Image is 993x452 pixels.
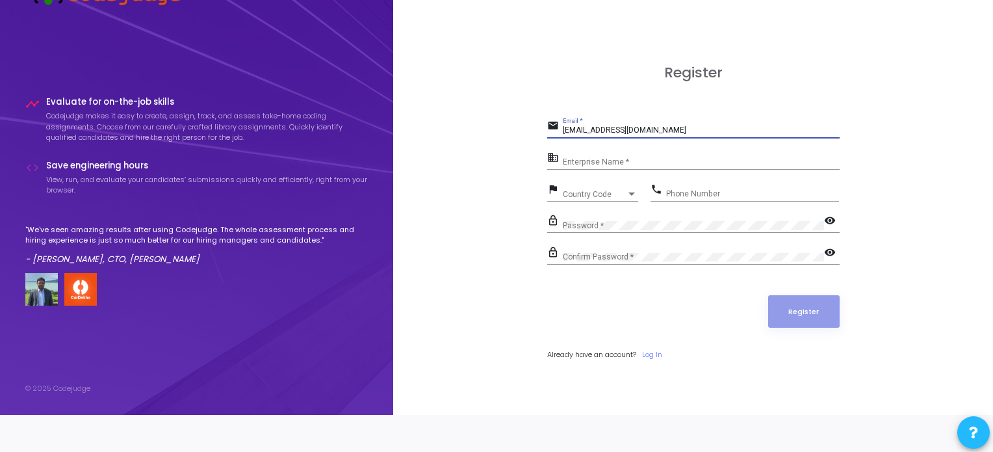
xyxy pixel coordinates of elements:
mat-icon: visibility [824,214,840,230]
mat-icon: business [547,151,563,166]
p: Codejudge makes it easy to create, assign, track, and assess take-home coding assignments. Choose... [46,111,368,143]
mat-icon: flag [547,183,563,198]
button: Register [768,295,840,328]
i: code [25,161,40,175]
span: Country Code [563,191,626,198]
span: Already have an account? [547,349,636,360]
mat-icon: lock_outline [547,246,563,261]
a: Log In [642,349,662,360]
h4: Evaluate for on-the-job skills [46,97,368,107]
mat-icon: phone [651,183,666,198]
input: Email [563,126,840,135]
em: - [PERSON_NAME], CTO, [PERSON_NAME] [25,253,200,265]
h4: Save engineering hours [46,161,368,171]
img: company-logo [64,273,97,306]
input: Enterprise Name [563,158,840,167]
p: View, run, and evaluate your candidates’ submissions quickly and efficiently, right from your bro... [46,174,368,196]
img: user image [25,273,58,306]
h3: Register [547,64,840,81]
input: Phone Number [666,189,839,198]
mat-icon: email [547,119,563,135]
p: "We've seen amazing results after using Codejudge. The whole assessment process and hiring experi... [25,224,368,246]
div: © 2025 Codejudge [25,383,90,394]
mat-icon: visibility [824,246,840,261]
i: timeline [25,97,40,111]
mat-icon: lock_outline [547,214,563,230]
